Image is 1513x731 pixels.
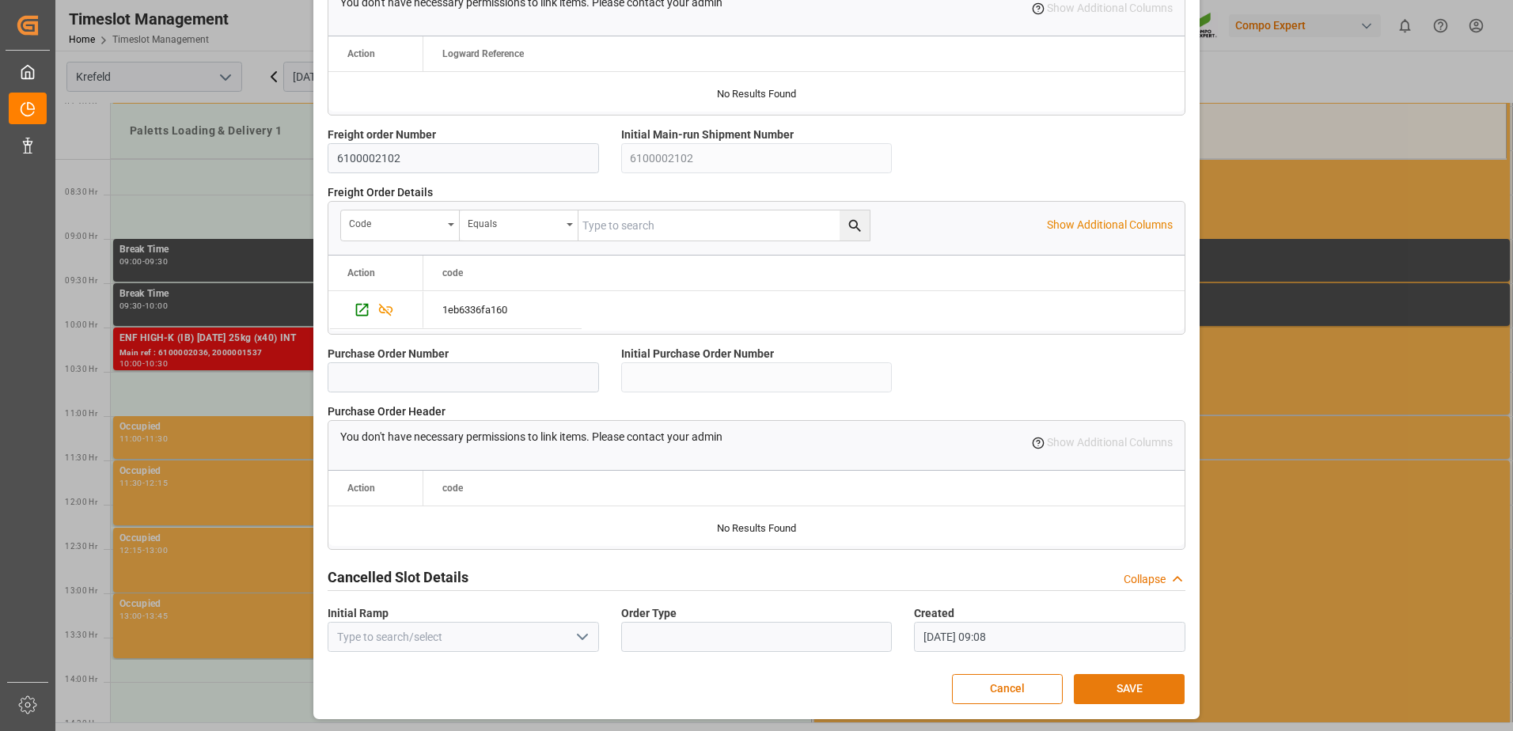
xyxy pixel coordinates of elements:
input: Type to search [578,210,870,241]
span: Purchase Order Header [328,403,446,420]
button: search button [840,210,870,241]
button: SAVE [1074,674,1185,704]
p: You don't have necessary permissions to link items. Please contact your admin [340,429,722,445]
button: open menu [569,625,593,650]
span: code [442,483,463,494]
span: Created [914,605,954,622]
div: Equals [468,213,561,231]
input: DD.MM.YYYY HH:MM [914,622,1185,652]
span: Initial Ramp [328,605,389,622]
button: Cancel [952,674,1063,704]
div: Collapse [1124,571,1166,588]
span: code [442,267,463,278]
div: Press SPACE to select this row. [423,291,582,329]
h2: Cancelled Slot Details [328,566,468,588]
span: Freight order Number [328,127,436,143]
span: Purchase Order Number [328,346,449,362]
div: Press SPACE to select this row. [328,291,423,329]
div: code [349,213,442,231]
span: Order Type [621,605,677,622]
div: 1eb6336fa160 [423,291,582,328]
div: Action [347,483,375,494]
div: Action [347,48,375,59]
span: Freight Order Details [328,184,433,201]
span: Logward Reference [442,48,524,59]
button: open menu [341,210,460,241]
div: Action [347,267,375,278]
p: Show Additional Columns [1047,217,1173,233]
span: Initial Purchase Order Number [621,346,774,362]
span: Initial Main-run Shipment Number [621,127,794,143]
input: Type to search/select [328,622,599,652]
button: open menu [460,210,578,241]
